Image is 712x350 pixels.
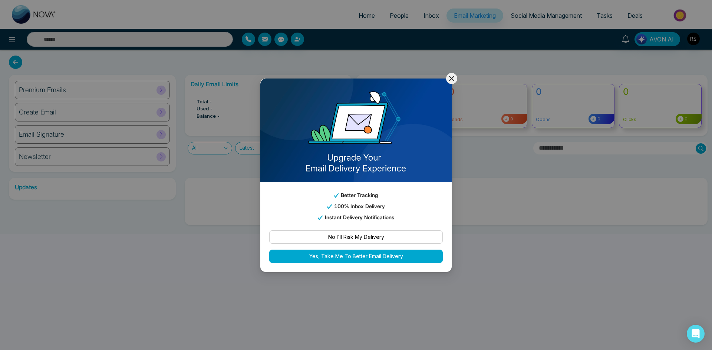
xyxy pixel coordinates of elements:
button: No I'll Risk My Delivery [269,230,443,243]
img: tick_email_template.svg [327,204,332,209]
button: Yes, Take Me To Better Email Delivery [269,249,443,263]
p: 100% Inbox Delivery [269,202,443,210]
img: email_template_bg.png [260,79,452,182]
img: tick_email_template.svg [334,193,339,197]
p: Better Tracking [269,191,443,199]
div: Open Intercom Messenger [687,325,705,343]
img: tick_email_template.svg [318,216,322,220]
p: Instant Delivery Notifications [269,213,443,221]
